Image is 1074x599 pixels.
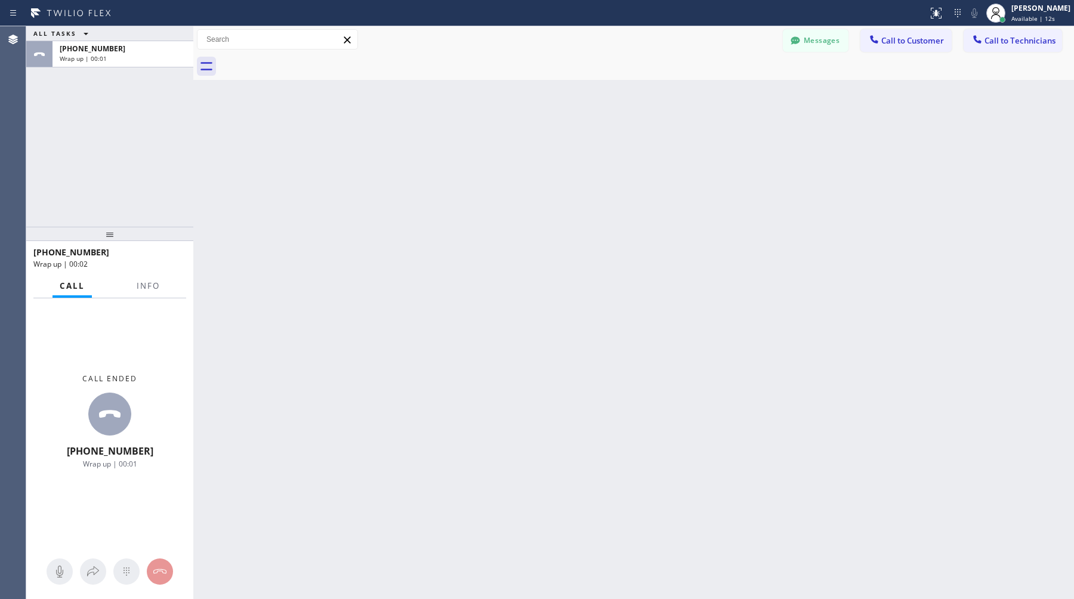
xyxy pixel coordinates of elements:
[26,26,100,41] button: ALL TASKS
[82,373,137,384] span: Call ended
[964,29,1062,52] button: Call to Technicians
[783,29,848,52] button: Messages
[147,558,173,585] button: Hang up
[113,558,140,585] button: Open dialpad
[67,444,153,458] span: [PHONE_NUMBER]
[53,274,92,298] button: Call
[1011,14,1055,23] span: Available | 12s
[60,44,125,54] span: [PHONE_NUMBER]
[60,280,85,291] span: Call
[860,29,952,52] button: Call to Customer
[197,30,357,49] input: Search
[129,274,167,298] button: Info
[60,54,107,63] span: Wrap up | 00:01
[984,35,1056,46] span: Call to Technicians
[1011,3,1070,13] div: [PERSON_NAME]
[33,29,76,38] span: ALL TASKS
[33,259,88,269] span: Wrap up | 00:02
[966,5,983,21] button: Mute
[33,246,109,258] span: [PHONE_NUMBER]
[47,558,73,585] button: Mute
[80,558,106,585] button: Open directory
[83,459,137,469] span: Wrap up | 00:01
[881,35,944,46] span: Call to Customer
[137,280,160,291] span: Info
